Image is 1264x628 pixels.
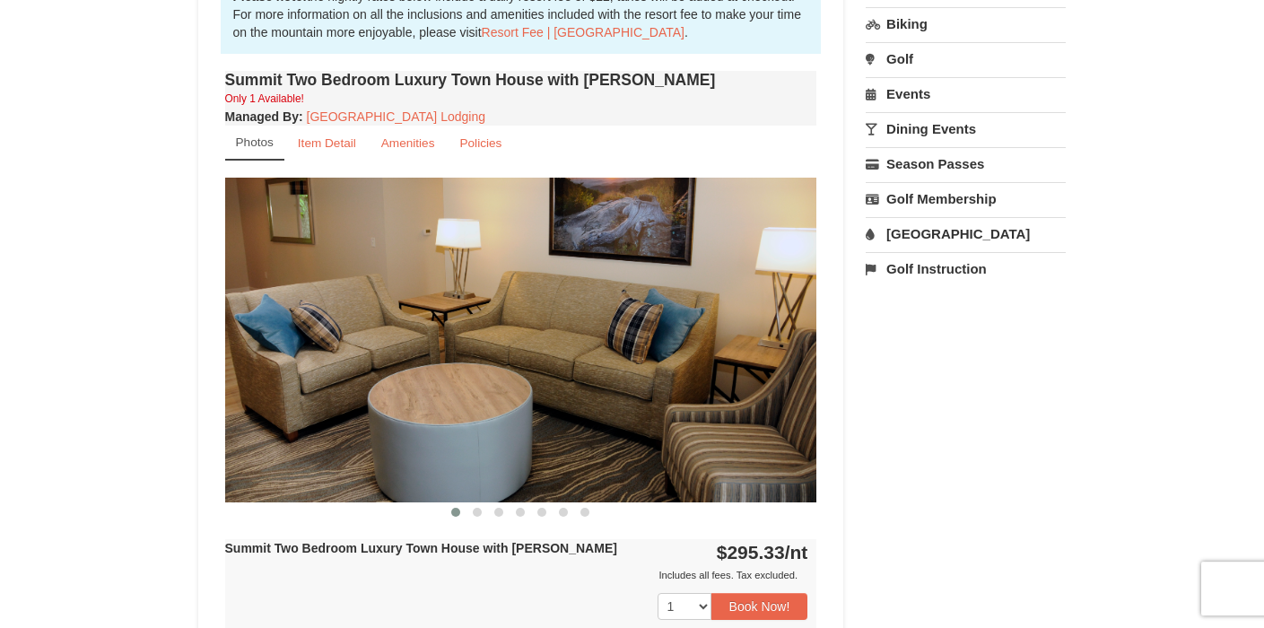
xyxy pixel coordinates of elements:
img: 18876286-202-fb468a36.png [225,178,817,502]
button: Book Now! [711,593,808,620]
h4: Summit Two Bedroom Luxury Town House with [PERSON_NAME] [225,71,817,89]
span: Managed By [225,109,299,124]
small: Only 1 Available! [225,92,304,105]
a: Season Passes [866,147,1066,180]
strong: $295.33 [717,542,808,563]
small: Photos [236,135,274,149]
a: Item Detail [286,126,368,161]
a: Golf [866,42,1066,75]
a: Photos [225,126,284,161]
a: Dining Events [866,112,1066,145]
a: Amenities [370,126,447,161]
a: Biking [866,7,1066,40]
a: [GEOGRAPHIC_DATA] [866,217,1066,250]
small: Item Detail [298,136,356,150]
a: Golf Instruction [866,252,1066,285]
a: Events [866,77,1066,110]
a: Golf Membership [866,182,1066,215]
span: /nt [785,542,808,563]
small: Policies [459,136,501,150]
a: [GEOGRAPHIC_DATA] Lodging [307,109,485,124]
div: Includes all fees. Tax excluded. [225,566,808,584]
small: Amenities [381,136,435,150]
a: Policies [448,126,513,161]
a: Resort Fee | [GEOGRAPHIC_DATA] [482,25,684,39]
strong: : [225,109,303,124]
strong: Summit Two Bedroom Luxury Town House with [PERSON_NAME] [225,541,617,555]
